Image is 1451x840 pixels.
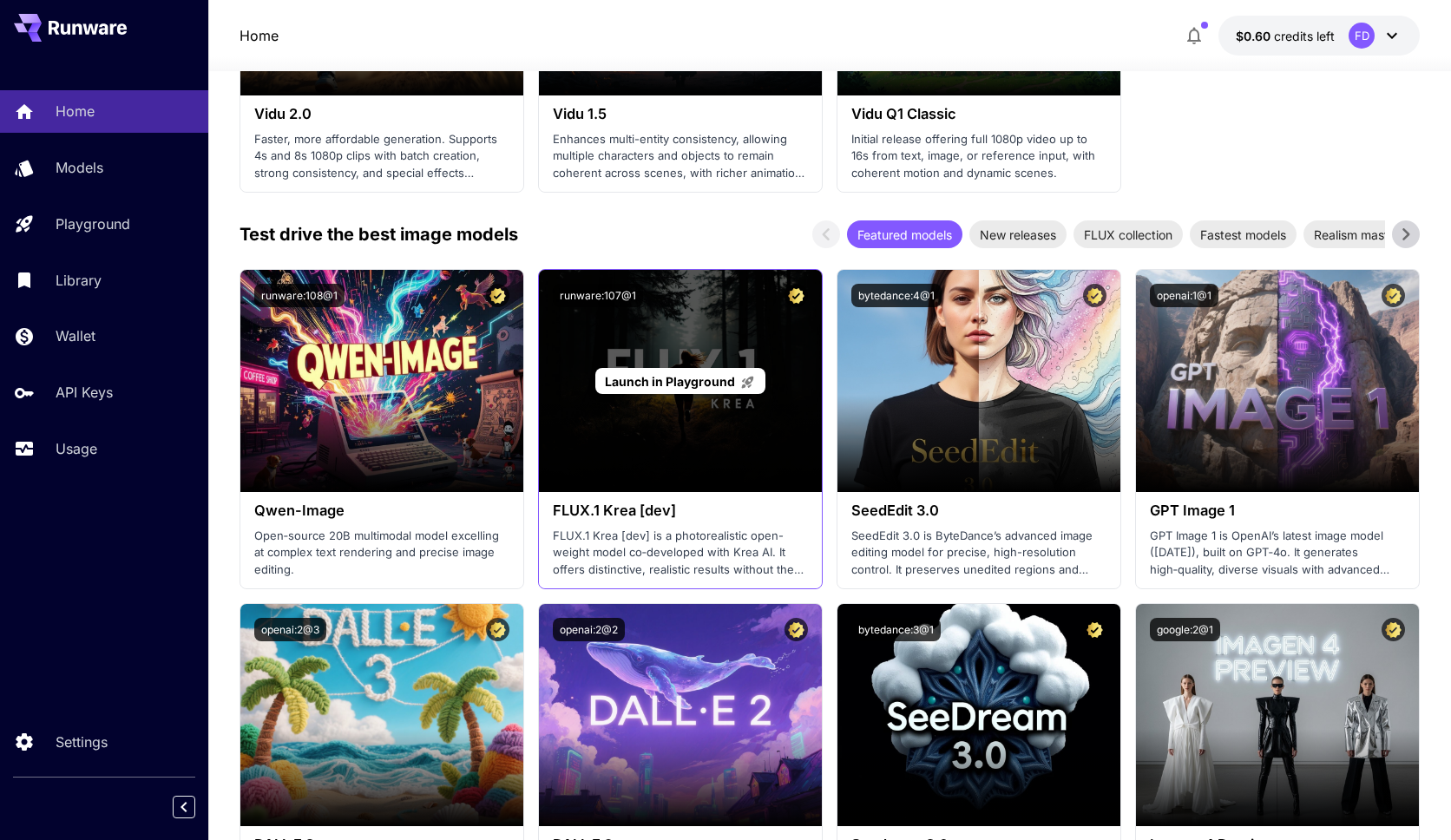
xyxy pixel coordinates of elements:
p: Usage [56,438,97,459]
p: Open‑source 20B multimodal model excelling at complex text rendering and precise image editing. [254,528,509,579]
img: alt [1136,604,1419,826]
p: Enhances multi-entity consistency, allowing multiple characters and objects to remain coherent ac... [553,131,808,182]
p: Library [56,270,102,291]
span: FLUX collection [1073,226,1183,244]
a: Launch in Playground [595,368,765,395]
h3: Vidu 1.5 [553,106,808,122]
p: Playground [56,213,130,234]
p: SeedEdit 3.0 is ByteDance’s advanced image editing model for precise, high-resolution control. It... [851,528,1106,579]
button: openai:1@1 [1150,284,1218,307]
button: runware:107@1 [553,284,643,307]
div: New releases [969,220,1067,248]
p: Models [56,157,103,178]
p: GPT Image 1 is OpenAI’s latest image model ([DATE]), built on GPT‑4o. It generates high‑quality, ... [1150,528,1405,579]
img: alt [539,604,822,826]
p: FLUX.1 Krea [dev] is a photorealistic open-weight model co‑developed with Krea AI. It offers dist... [553,528,808,579]
h3: Qwen-Image [254,502,509,519]
h3: Vidu 2.0 [254,106,509,122]
button: Certified Model – Vetted for best performance and includes a commercial license. [1382,618,1405,641]
p: Test drive the best image models [240,221,518,247]
div: Collapse sidebar [186,791,208,823]
button: Certified Model – Vetted for best performance and includes a commercial license. [785,618,808,641]
button: Certified Model – Vetted for best performance and includes a commercial license. [1382,284,1405,307]
button: $0.60138FD [1218,16,1420,56]
div: FLUX collection [1073,220,1183,248]
p: Initial release offering full 1080p video up to 16s from text, image, or reference input, with co... [851,131,1106,182]
button: Certified Model – Vetted for best performance and includes a commercial license. [1083,618,1106,641]
a: Home [240,25,279,46]
div: $0.60138 [1236,27,1335,45]
div: Realism masters [1303,220,1416,248]
nav: breadcrumb [240,25,279,46]
p: API Keys [56,382,113,403]
img: alt [1136,270,1419,492]
span: $0.60 [1236,29,1274,43]
button: Collapse sidebar [173,796,195,818]
img: alt [837,270,1120,492]
span: Launch in Playground [605,374,735,389]
button: google:2@1 [1150,618,1220,641]
button: openai:2@3 [254,618,326,641]
span: Realism masters [1303,226,1416,244]
span: New releases [969,226,1067,244]
button: Certified Model – Vetted for best performance and includes a commercial license. [785,284,808,307]
div: FD [1349,23,1375,49]
button: bytedance:3@1 [851,618,941,641]
button: bytedance:4@1 [851,284,942,307]
img: alt [837,604,1120,826]
p: Settings [56,732,108,752]
h3: Vidu Q1 Classic [851,106,1106,122]
span: Featured models [847,226,962,244]
button: Certified Model – Vetted for best performance and includes a commercial license. [486,618,509,641]
span: Fastest models [1190,226,1297,244]
span: credits left [1274,29,1335,43]
h3: GPT Image 1 [1150,502,1405,519]
button: Certified Model – Vetted for best performance and includes a commercial license. [486,284,509,307]
p: Home [56,101,95,121]
button: openai:2@2 [553,618,625,641]
h3: FLUX.1 Krea [dev] [553,502,808,519]
img: alt [240,604,523,826]
p: Wallet [56,325,95,346]
button: runware:108@1 [254,284,345,307]
div: Fastest models [1190,220,1297,248]
button: Certified Model – Vetted for best performance and includes a commercial license. [1083,284,1106,307]
h3: SeedEdit 3.0 [851,502,1106,519]
img: alt [240,270,523,492]
p: Faster, more affordable generation. Supports 4s and 8s 1080p clips with batch creation, strong co... [254,131,509,182]
div: Featured models [847,220,962,248]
